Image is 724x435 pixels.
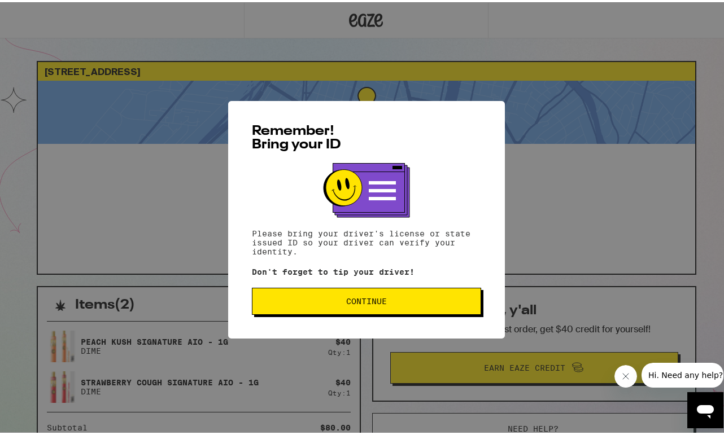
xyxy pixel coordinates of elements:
[252,122,341,150] span: Remember! Bring your ID
[252,265,481,274] p: Don't forget to tip your driver!
[687,390,723,426] iframe: Button to launch messaging window
[346,295,387,303] span: Continue
[252,227,481,254] p: Please bring your driver's license or state issued ID so your driver can verify your identity.
[252,285,481,313] button: Continue
[642,361,723,385] iframe: Message from company
[614,363,637,385] iframe: Close message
